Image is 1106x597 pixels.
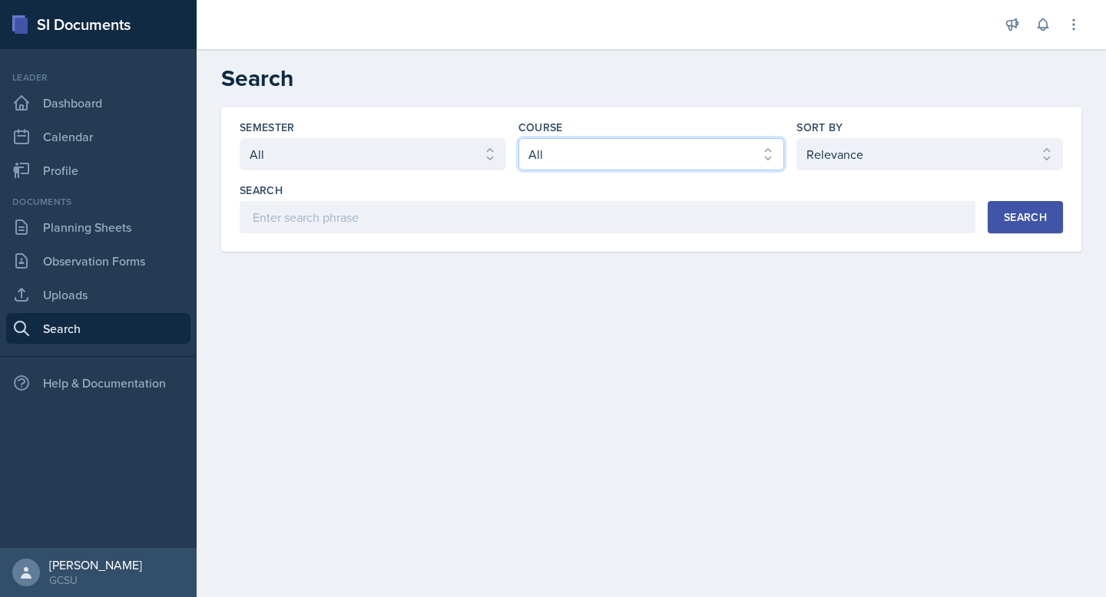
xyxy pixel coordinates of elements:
div: [PERSON_NAME] [49,557,142,572]
a: Observation Forms [6,246,190,276]
input: Enter search phrase [240,201,975,233]
a: Dashboard [6,87,190,118]
a: Planning Sheets [6,212,190,242]
div: Search [1004,211,1047,223]
label: Search [240,183,283,198]
div: Leader [6,71,190,84]
button: Search [988,201,1063,233]
label: Sort By [796,120,843,135]
div: Help & Documentation [6,368,190,398]
a: Calendar [6,121,190,152]
a: Profile [6,155,190,186]
div: GCSU [49,572,142,588]
label: Semester [240,120,295,135]
label: Course [518,120,563,135]
a: Uploads [6,279,190,310]
div: Documents [6,195,190,209]
h2: Search [221,64,1081,92]
a: Search [6,313,190,344]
